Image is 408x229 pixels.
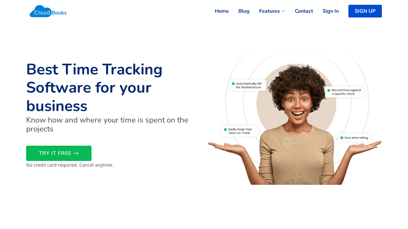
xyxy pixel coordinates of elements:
img: Best Time Tracking Software for your business [208,44,382,184]
h1: Best Time Tracking Software for your business [26,60,200,115]
small: No credit card required. Cancel anytime. [26,162,113,168]
a: Home [205,4,229,18]
a: Features [250,4,285,18]
img: Cloudbooks Logo [26,2,70,21]
a: Sign In [313,4,339,18]
span: Features [259,7,280,15]
a: Contact [285,4,313,18]
a: SIGN UP [348,5,382,17]
h4: Know how and where your time is spent on the projects [26,115,200,134]
a: TRY IT FREE [26,146,91,161]
a: Blog [229,4,250,18]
